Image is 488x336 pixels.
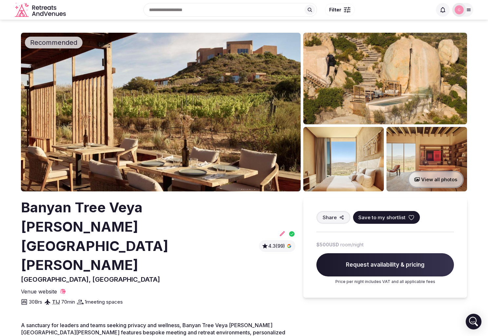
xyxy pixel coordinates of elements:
[466,314,481,329] div: Open Intercom Messenger
[323,214,337,221] span: Share
[85,298,123,305] span: 1 meeting spaces
[21,275,160,283] span: [GEOGRAPHIC_DATA], [GEOGRAPHIC_DATA]
[316,241,339,248] span: $500 USD
[262,243,293,249] a: 4.3(99)
[268,243,285,249] span: 4.3 (99)
[303,127,384,191] img: Venue gallery photo
[316,211,350,224] button: Share
[353,211,420,224] button: Save to my shortlist
[15,3,67,17] svg: Retreats and Venues company logo
[28,38,80,47] span: Recommended
[21,33,301,191] img: Venue cover photo
[21,288,57,295] span: Venue website
[52,299,60,305] a: TIJ
[21,198,256,275] h2: Banyan Tree Veya [PERSON_NAME][GEOGRAPHIC_DATA][PERSON_NAME]
[21,288,66,295] a: Venue website
[386,127,467,191] img: Venue gallery photo
[358,214,405,221] span: Save to my shortlist
[29,298,42,305] span: 30 Brs
[325,4,355,16] button: Filter
[15,3,67,17] a: Visit the homepage
[455,5,464,14] img: Glen Hayes
[316,279,454,285] p: Price per night includes VAT and all applicable fees
[316,253,454,277] span: Request availability & pricing
[61,298,75,305] span: 70 min
[329,7,341,13] span: Filter
[303,33,467,124] img: Venue gallery photo
[25,37,83,48] div: Recommended
[408,171,464,188] button: View all photos
[340,241,364,248] span: room/night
